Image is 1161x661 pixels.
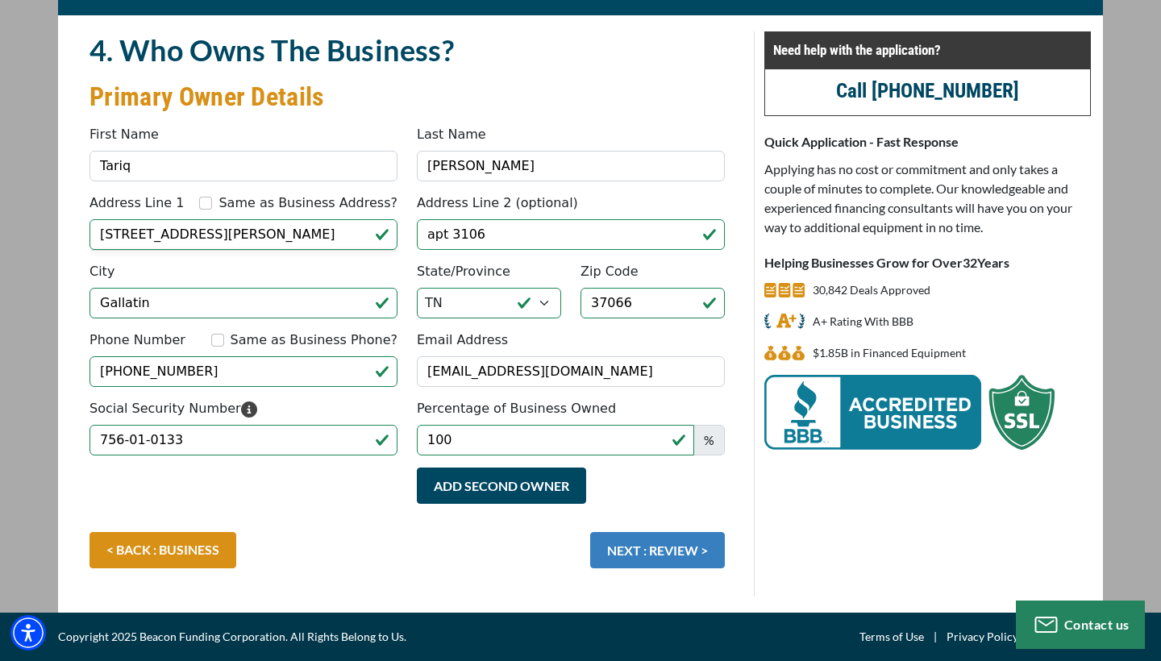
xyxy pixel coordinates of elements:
[58,627,406,646] span: Copyright 2025 Beacon Funding Corporation. All Rights Belong to Us.
[89,31,725,69] h2: 4. Who Owns The Business?
[241,401,257,418] svg: Please enter your Social Security Number. We use this information to identify you and process you...
[417,399,616,418] label: Percentage of Business Owned
[764,160,1091,237] p: Applying has no cost or commitment and only takes a couple of minutes to complete. Our knowledgea...
[764,253,1091,272] p: Helping Businesses Grow for Over Years
[231,330,397,350] label: Same as Business Phone?
[89,125,159,144] label: First Name
[89,81,725,113] h3: Primary Owner Details
[813,281,930,300] p: 30,842 Deals Approved
[218,193,397,213] label: Same as Business Address?
[1016,601,1145,649] button: Contact us
[417,468,586,504] button: Add Second Owner
[10,615,46,651] div: Accessibility Menu
[89,262,114,281] label: City
[773,40,1082,60] p: Need help with the application?
[417,262,510,281] label: State/Province
[417,219,725,250] input: suite, apt, house #
[590,532,725,568] button: NEXT : REVIEW >
[859,627,924,646] a: Terms of Use
[947,627,1018,646] a: Privacy Policy
[813,312,913,331] p: A+ Rating With BBB
[693,425,725,455] span: %
[417,125,486,144] label: Last Name
[89,532,236,568] a: < BACK : BUSINESS
[836,79,1019,102] a: call (847) 897-2499
[1064,617,1130,632] span: Contact us
[89,330,185,350] label: Phone Number
[764,375,1055,450] img: BBB Acredited Business and SSL Protection
[963,255,977,270] span: 32
[764,132,1091,152] p: Quick Application - Fast Response
[924,627,947,646] span: |
[89,193,184,213] label: Address Line 1
[417,193,578,213] label: Address Line 2 (optional)
[417,330,508,350] label: Email Address
[89,399,257,418] label: Social Security Number
[580,262,639,281] label: Zip Code
[813,343,966,363] p: $1,849,371,698 in Financed Equipment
